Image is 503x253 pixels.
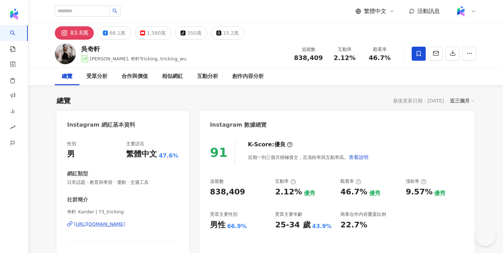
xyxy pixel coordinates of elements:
div: 觀看率 [340,178,361,185]
div: 總覽 [57,96,71,106]
a: [URL][DOMAIN_NAME] [67,221,178,227]
button: 83.8萬 [55,26,94,40]
div: 優秀 [304,189,315,197]
span: search [112,8,117,13]
img: KOL Avatar [55,43,76,64]
span: 2.12% [334,54,355,61]
div: 合作與價值 [122,72,148,81]
span: 繁體中文 [364,7,386,15]
div: Instagram 網紅基本資料 [67,121,135,129]
div: 追蹤數 [210,178,224,185]
div: 受眾分析 [86,72,107,81]
div: 網紅類型 [67,170,88,178]
span: 查看說明 [349,154,368,160]
span: 奇軒 Xander | 73_tricking [67,209,178,215]
div: 1,580萬 [147,28,166,38]
span: 活動訊息 [417,8,440,14]
div: 總覽 [62,72,72,81]
div: 受眾主要年齡 [275,211,302,218]
div: 66.9% [227,222,247,230]
img: Kolr%20app%20icon%20%281%29.png [454,5,468,18]
div: 互動率 [275,178,296,185]
div: 漲粉率 [406,178,426,185]
div: 83.8萬 [70,28,89,38]
div: 創作內容分析 [232,72,264,81]
div: 最後更新日期：[DATE] [393,98,444,104]
button: 15.2萬 [211,26,244,40]
span: 47.6% [159,152,178,160]
span: 日常話題 · 教育與學習 · 運動 · 交通工具 [67,179,178,186]
div: 優秀 [369,189,380,197]
iframe: Help Scout Beacon - Open [475,225,496,246]
div: 15.2萬 [223,28,239,38]
div: 近三個月 [450,96,475,105]
div: 性別 [67,141,76,147]
div: 主要語言 [126,141,144,147]
div: 2.12% [275,187,302,198]
div: 商業合作內容覆蓋比例 [340,211,386,218]
span: 46.7% [369,54,391,61]
div: 91 [210,145,228,160]
span: [PERSON_NAME], 奇軒Tricking, tricking_wu [90,56,187,61]
div: 43.9% [312,222,332,230]
div: 男 [67,149,75,160]
img: logo icon [8,8,20,20]
div: 追蹤數 [294,46,323,53]
button: 1,580萬 [135,26,171,40]
button: 350萬 [175,26,207,40]
div: 9.57% [406,187,432,198]
div: 吳奇軒 [81,45,187,53]
div: 互動率 [331,46,358,53]
div: 互動分析 [197,72,218,81]
div: 25-34 歲 [275,220,310,231]
a: search [10,25,24,53]
button: 68.1萬 [97,26,131,40]
span: 838,409 [294,54,323,61]
div: 相似網紅 [162,72,183,81]
div: 46.7% [340,187,367,198]
div: 優良 [274,141,286,148]
div: 觀看率 [366,46,393,53]
div: 受眾主要性別 [210,211,237,218]
div: 350萬 [187,28,202,38]
div: 男性 [210,220,226,231]
button: 查看說明 [348,150,369,164]
div: 68.1萬 [110,28,125,38]
div: K-Score : [248,141,293,148]
div: Instagram 數據總覽 [210,121,267,129]
div: 838,409 [210,187,245,198]
span: rise [10,120,15,136]
div: 社群簡介 [67,196,88,204]
div: 優秀 [434,189,445,197]
div: [URL][DOMAIN_NAME] [74,221,125,227]
div: 繁體中文 [126,149,157,160]
div: 近期一到三個月積極發文，且漲粉率與互動率高。 [248,150,369,164]
div: 22.7% [340,220,367,231]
